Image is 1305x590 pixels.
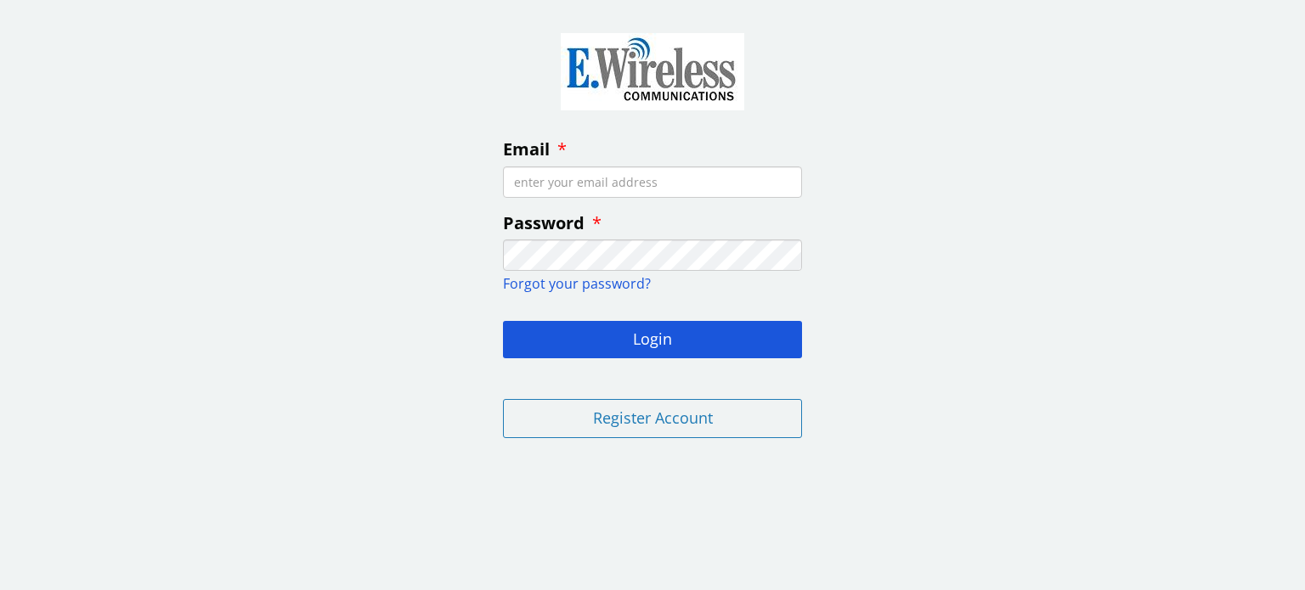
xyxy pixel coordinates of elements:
button: Register Account [503,399,802,438]
span: Password [503,211,585,234]
a: Forgot your password? [503,274,651,293]
button: Login [503,321,802,358]
input: enter your email address [503,166,802,198]
span: Email [503,138,550,160]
